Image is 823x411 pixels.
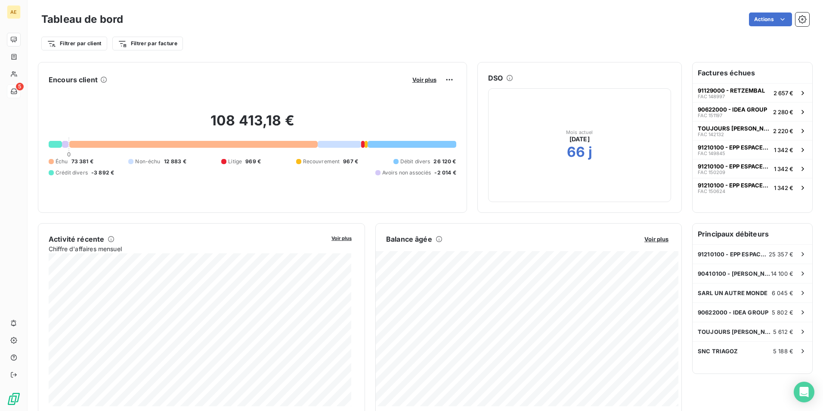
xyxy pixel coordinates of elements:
[67,151,71,158] span: 0
[410,76,439,84] button: Voir plus
[329,234,354,242] button: Voir plus
[693,121,812,140] button: TOUJOURS [PERSON_NAME]FAC 1421322 220 €
[644,236,668,243] span: Voir plus
[433,158,456,165] span: 26 120 €
[228,158,242,165] span: Litige
[56,169,88,177] span: Crédit divers
[693,102,812,121] button: 90622000 - IDEA GROUPFAC 1511972 280 €
[7,392,21,406] img: Logo LeanPay
[412,76,436,83] span: Voir plus
[773,109,793,115] span: 2 280 €
[488,73,503,83] h6: DSO
[567,143,585,161] h2: 66
[41,37,107,50] button: Filtrer par client
[698,132,724,137] span: FAC 142132
[698,251,769,258] span: 91210100 - EPP ESPACES PAYSAGES PROPRETE
[698,189,725,194] span: FAC 150624
[16,83,24,90] span: 5
[698,163,770,170] span: 91210100 - EPP ESPACES PAYSAGES PROPRETE
[303,158,340,165] span: Recouvrement
[49,75,98,85] h6: Encours client
[49,112,456,138] h2: 108 413,18 €
[698,348,738,355] span: SNC TRIAGOZ
[41,12,123,27] h3: Tableau de bord
[698,94,725,99] span: FAC 148997
[773,128,793,134] span: 2 220 €
[774,184,793,191] span: 1 342 €
[164,158,186,165] span: 12 883 €
[49,234,104,244] h6: Activité récente
[566,130,593,135] span: Mois actuel
[774,165,793,172] span: 1 342 €
[698,309,768,316] span: 90622000 - IDEA GROUP
[642,235,671,243] button: Voir plus
[386,234,432,244] h6: Balance âgée
[698,106,767,113] span: 90622000 - IDEA GROUP
[569,135,590,143] span: [DATE]
[698,125,770,132] span: TOUJOURS [PERSON_NAME]
[772,290,793,296] span: 6 045 €
[698,113,722,118] span: FAC 151197
[698,144,770,151] span: 91210100 - EPP ESPACES PAYSAGES PROPRETE
[7,5,21,19] div: AE
[588,143,592,161] h2: j
[773,328,793,335] span: 5 612 €
[698,290,767,296] span: SARL UN AUTRE MONDE
[135,158,160,165] span: Non-échu
[693,178,812,197] button: 91210100 - EPP ESPACES PAYSAGES PROPRETEFAC 1506241 342 €
[773,348,793,355] span: 5 188 €
[693,83,812,102] button: 91129000 - RETZEMBALFAC 1489972 657 €
[434,169,456,177] span: -2 014 €
[698,270,771,277] span: 90410100 - [PERSON_NAME] & [PERSON_NAME]
[91,169,114,177] span: -3 892 €
[331,235,352,241] span: Voir plus
[343,158,358,165] span: 967 €
[773,90,793,97] span: 2 657 €
[698,151,725,156] span: FAC 149845
[749,12,792,26] button: Actions
[49,244,325,253] span: Chiffre d'affaires mensuel
[56,158,68,165] span: Échu
[772,309,793,316] span: 5 802 €
[794,382,814,402] div: Open Intercom Messenger
[698,182,770,189] span: 91210100 - EPP ESPACES PAYSAGES PROPRETE
[245,158,261,165] span: 969 €
[382,169,431,177] span: Avoirs non associés
[769,251,793,258] span: 25 357 €
[400,158,430,165] span: Débit divers
[771,270,793,277] span: 14 100 €
[693,224,812,244] h6: Principaux débiteurs
[698,328,773,335] span: TOUJOURS [PERSON_NAME]
[693,140,812,159] button: 91210100 - EPP ESPACES PAYSAGES PROPRETEFAC 1498451 342 €
[71,158,93,165] span: 73 381 €
[698,170,725,175] span: FAC 150209
[112,37,183,50] button: Filtrer par facture
[693,62,812,83] h6: Factures échues
[693,159,812,178] button: 91210100 - EPP ESPACES PAYSAGES PROPRETEFAC 1502091 342 €
[698,87,765,94] span: 91129000 - RETZEMBAL
[774,146,793,153] span: 1 342 €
